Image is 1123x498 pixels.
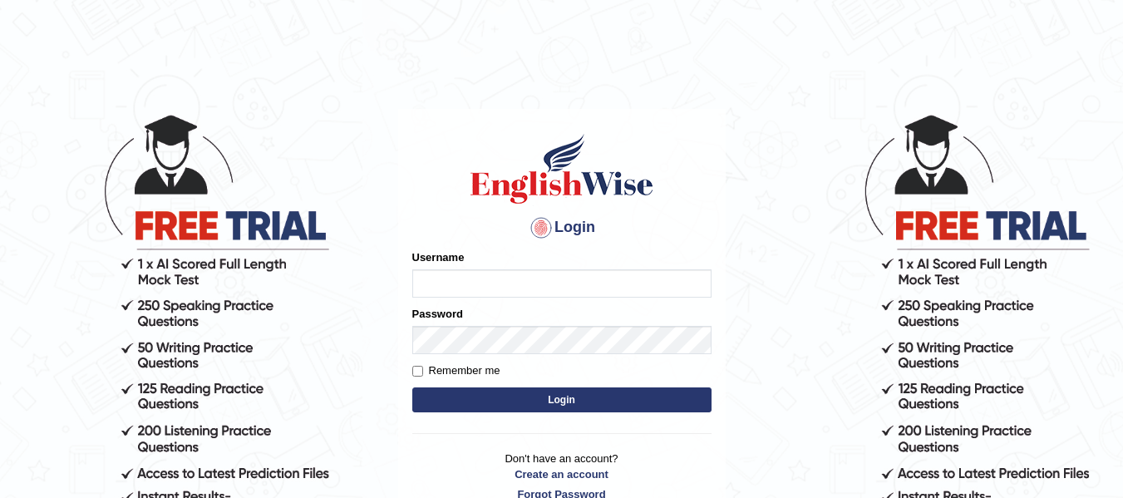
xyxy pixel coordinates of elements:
button: Login [412,387,712,412]
h4: Login [412,214,712,241]
label: Password [412,306,463,322]
input: Remember me [412,366,423,377]
label: Username [412,249,465,265]
img: Logo of English Wise sign in for intelligent practice with AI [467,131,657,206]
a: Create an account [412,466,712,482]
label: Remember me [412,362,500,379]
